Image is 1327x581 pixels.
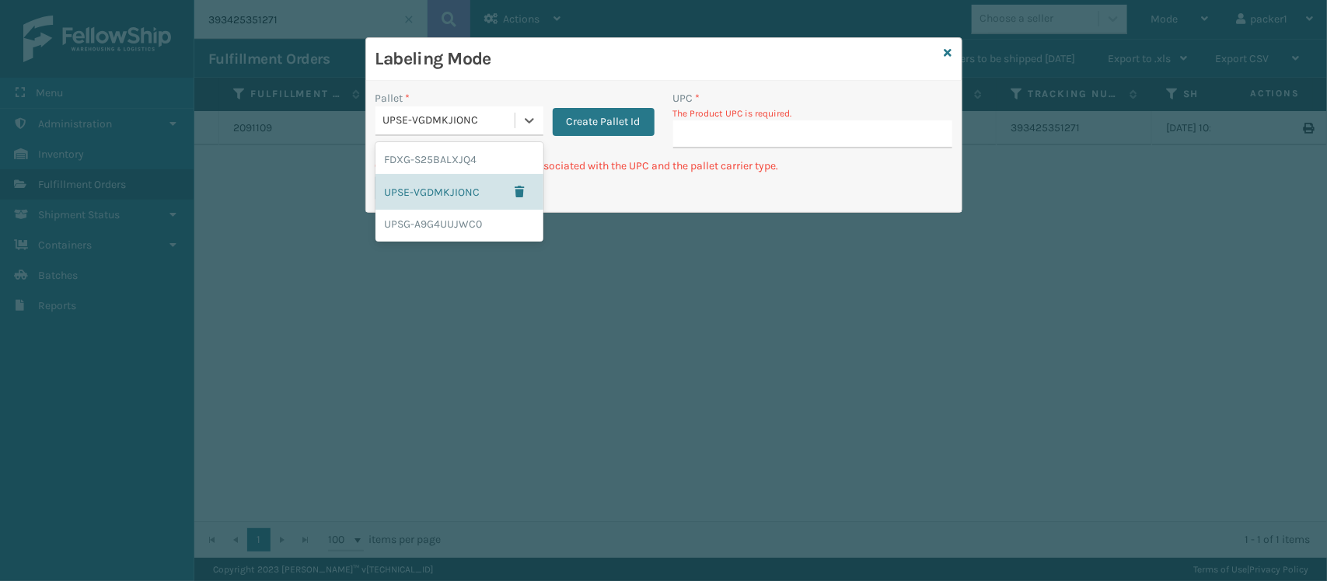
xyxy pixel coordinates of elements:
[383,113,516,129] div: UPSE-VGDMKJIONC
[375,90,410,106] label: Pallet
[375,47,938,71] h3: Labeling Mode
[375,158,952,174] p: Can't find any fulfillment orders associated with the UPC and the pallet carrier type.
[553,108,655,136] button: Create Pallet Id
[375,210,543,238] div: UPSG-A9G4UUJWC0
[673,90,700,106] label: UPC
[375,174,543,210] div: UPSE-VGDMKJIONC
[673,106,952,120] p: The Product UPC is required.
[375,145,543,174] div: FDXG-S25BALXJQ4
